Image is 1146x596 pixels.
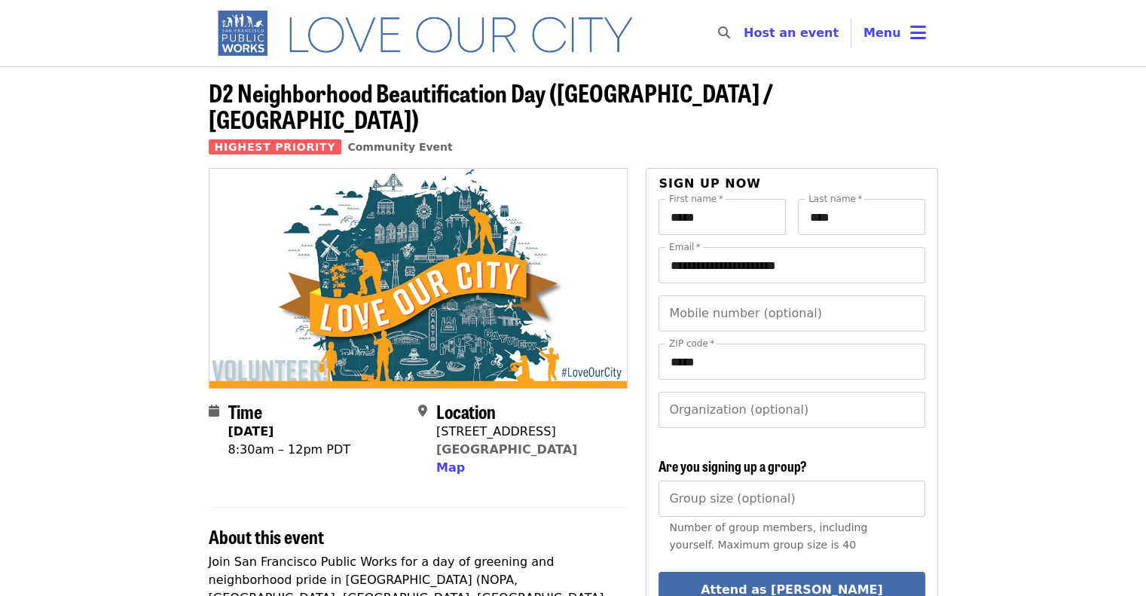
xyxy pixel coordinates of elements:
[659,456,807,475] span: Are you signing up a group?
[718,26,730,40] i: search icon
[347,141,452,153] a: Community Event
[798,199,925,235] input: Last name
[808,194,862,203] label: Last name
[228,424,274,439] strong: [DATE]
[659,199,786,235] input: First name
[209,9,656,57] img: SF Public Works - Home
[659,247,924,283] input: Email
[659,344,924,380] input: ZIP code
[669,339,714,348] label: ZIP code
[209,169,628,387] img: D2 Neighborhood Beautification Day (Russian Hill / Fillmore) organized by SF Public Works
[863,26,901,40] span: Menu
[436,459,465,477] button: Map
[659,481,924,517] input: [object Object]
[436,460,465,475] span: Map
[228,441,350,459] div: 8:30am – 12pm PDT
[436,423,577,441] div: [STREET_ADDRESS]
[209,75,773,136] span: D2 Neighborhood Beautification Day ([GEOGRAPHIC_DATA] / [GEOGRAPHIC_DATA])
[228,398,262,424] span: Time
[669,521,867,551] span: Number of group members, including yourself. Maximum group size is 40
[669,194,723,203] label: First name
[910,22,926,44] i: bars icon
[209,139,342,154] span: Highest Priority
[851,15,938,51] button: Toggle account menu
[436,398,496,424] span: Location
[659,295,924,332] input: Mobile number (optional)
[659,392,924,428] input: Organization (optional)
[659,176,761,191] span: Sign up now
[436,442,577,457] a: [GEOGRAPHIC_DATA]
[209,404,219,418] i: calendar icon
[418,404,427,418] i: map-marker-alt icon
[739,15,751,51] input: Search
[669,243,701,252] label: Email
[209,523,324,549] span: About this event
[744,26,839,40] a: Host an event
